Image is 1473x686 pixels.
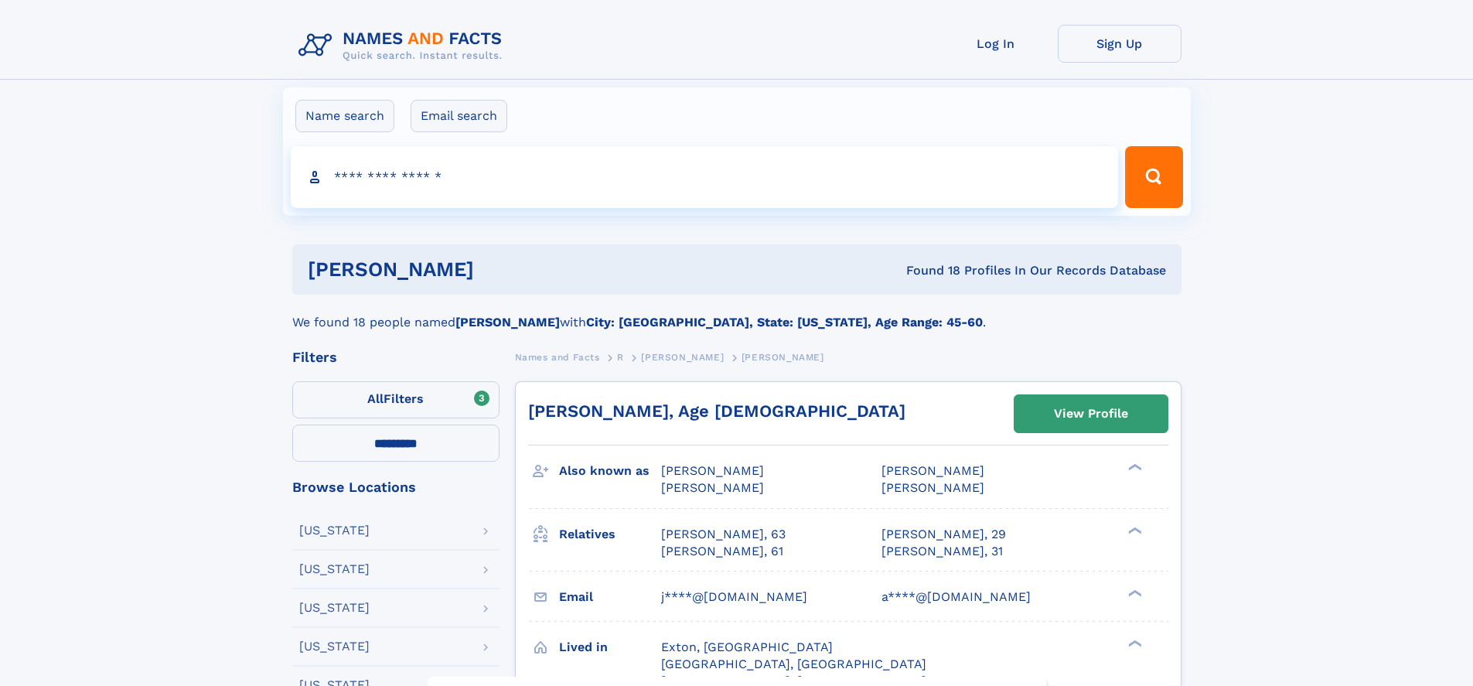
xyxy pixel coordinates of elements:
[455,315,560,329] b: [PERSON_NAME]
[881,543,1003,560] a: [PERSON_NAME], 31
[661,463,764,478] span: [PERSON_NAME]
[299,563,370,575] div: [US_STATE]
[559,584,661,610] h3: Email
[367,391,384,406] span: All
[661,480,764,495] span: [PERSON_NAME]
[742,352,824,363] span: [PERSON_NAME]
[1124,525,1143,535] div: ❯
[292,480,500,494] div: Browse Locations
[881,463,984,478] span: [PERSON_NAME]
[641,347,724,367] a: [PERSON_NAME]
[291,146,1119,208] input: search input
[292,295,1181,332] div: We found 18 people named with .
[617,347,624,367] a: R
[1054,396,1128,432] div: View Profile
[881,480,984,495] span: [PERSON_NAME]
[586,315,983,329] b: City: [GEOGRAPHIC_DATA], State: [US_STATE], Age Range: 45-60
[299,524,370,537] div: [US_STATE]
[617,352,624,363] span: R
[515,347,600,367] a: Names and Facts
[559,634,661,660] h3: Lived in
[641,352,724,363] span: [PERSON_NAME]
[559,521,661,548] h3: Relatives
[528,401,905,421] a: [PERSON_NAME], Age [DEMOGRAPHIC_DATA]
[295,100,394,132] label: Name search
[1124,588,1143,598] div: ❯
[411,100,507,132] label: Email search
[1014,395,1168,432] a: View Profile
[292,381,500,418] label: Filters
[299,640,370,653] div: [US_STATE]
[661,640,833,654] span: Exton, [GEOGRAPHIC_DATA]
[934,25,1058,63] a: Log In
[661,657,926,671] span: [GEOGRAPHIC_DATA], [GEOGRAPHIC_DATA]
[308,260,690,279] h1: [PERSON_NAME]
[292,25,515,67] img: Logo Names and Facts
[1124,462,1143,473] div: ❯
[559,458,661,484] h3: Also known as
[661,526,786,543] a: [PERSON_NAME], 63
[881,526,1006,543] a: [PERSON_NAME], 29
[661,543,783,560] a: [PERSON_NAME], 61
[299,602,370,614] div: [US_STATE]
[1125,146,1182,208] button: Search Button
[1124,638,1143,648] div: ❯
[1058,25,1181,63] a: Sign Up
[292,350,500,364] div: Filters
[690,262,1166,279] div: Found 18 Profiles In Our Records Database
